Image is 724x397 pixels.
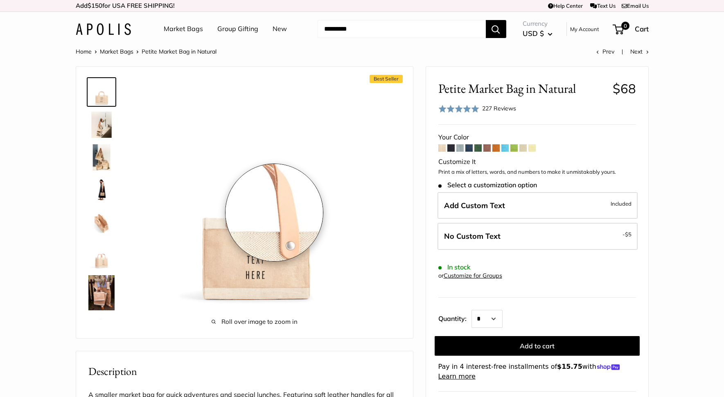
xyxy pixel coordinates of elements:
img: Apolis [76,23,131,35]
img: Petite Market Bag in Natural [88,275,115,310]
label: Quantity: [438,307,471,328]
nav: Breadcrumb [76,46,217,57]
h2: Description [88,363,401,379]
label: Leave Blank [438,223,638,250]
a: Market Bags [164,23,203,35]
a: Petite Market Bag in Natural [87,77,116,107]
a: Customize for Groups [444,272,502,279]
a: description_Spacious inner area with room for everything. [87,208,116,238]
a: description_Effortless style that elevates every moment [87,110,116,139]
a: Petite Market Bag in Natural [87,241,116,270]
button: Search [486,20,506,38]
span: $68 [613,81,636,96]
span: - [623,229,632,239]
span: USD $ [523,29,544,38]
img: Petite Market Bag in Natural [88,177,115,203]
span: Included [611,199,632,209]
a: Prev [596,48,614,55]
label: Add Custom Text [438,192,638,219]
a: Group Gifting [217,23,258,35]
a: 0 Cart [613,22,649,36]
span: 0 [621,22,629,30]
a: Market Bags [100,48,133,55]
p: Print a mix of letters, words, and numbers to make it unmistakably yours. [438,168,636,176]
a: description_The Original Market bag in its 4 native styles [87,143,116,172]
span: Currency [523,18,553,29]
div: Customize It [438,156,636,168]
span: $150 [88,2,102,9]
span: Petite Market Bag in Natural [438,81,607,96]
div: Your Color [438,131,636,144]
span: No Custom Text [444,231,501,241]
span: $5 [625,231,632,238]
a: Next [630,48,649,55]
span: Add Custom Text [444,201,505,210]
a: Petite Market Bag in Natural [87,274,116,312]
div: or [438,270,502,281]
span: Cart [635,25,649,33]
img: Petite Market Bag in Natural [88,317,115,343]
img: Petite Market Bag in Natural [88,242,115,269]
span: Roll over image to zoom in [142,316,368,327]
a: Email Us [622,2,649,9]
img: Petite Market Bag in Natural [88,79,115,105]
span: In stock [438,263,471,271]
span: Best Seller [370,75,403,83]
a: Petite Market Bag in Natural [87,175,116,205]
input: Search... [318,20,486,38]
button: Add to cart [435,336,640,356]
a: My Account [570,24,599,34]
img: description_The Original Market bag in its 4 native styles [88,144,115,170]
span: 227 Reviews [482,105,516,112]
span: Select a customization option [438,181,537,189]
a: Petite Market Bag in Natural [87,315,116,345]
a: Text Us [590,2,615,9]
a: Help Center [548,2,583,9]
span: Petite Market Bag in Natural [142,48,217,55]
img: description_Spacious inner area with room for everything. [88,210,115,236]
a: Home [76,48,92,55]
button: USD $ [523,27,553,40]
a: New [273,23,287,35]
img: description_Effortless style that elevates every moment [88,112,115,138]
img: Petite Market Bag in Natural [142,79,368,305]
